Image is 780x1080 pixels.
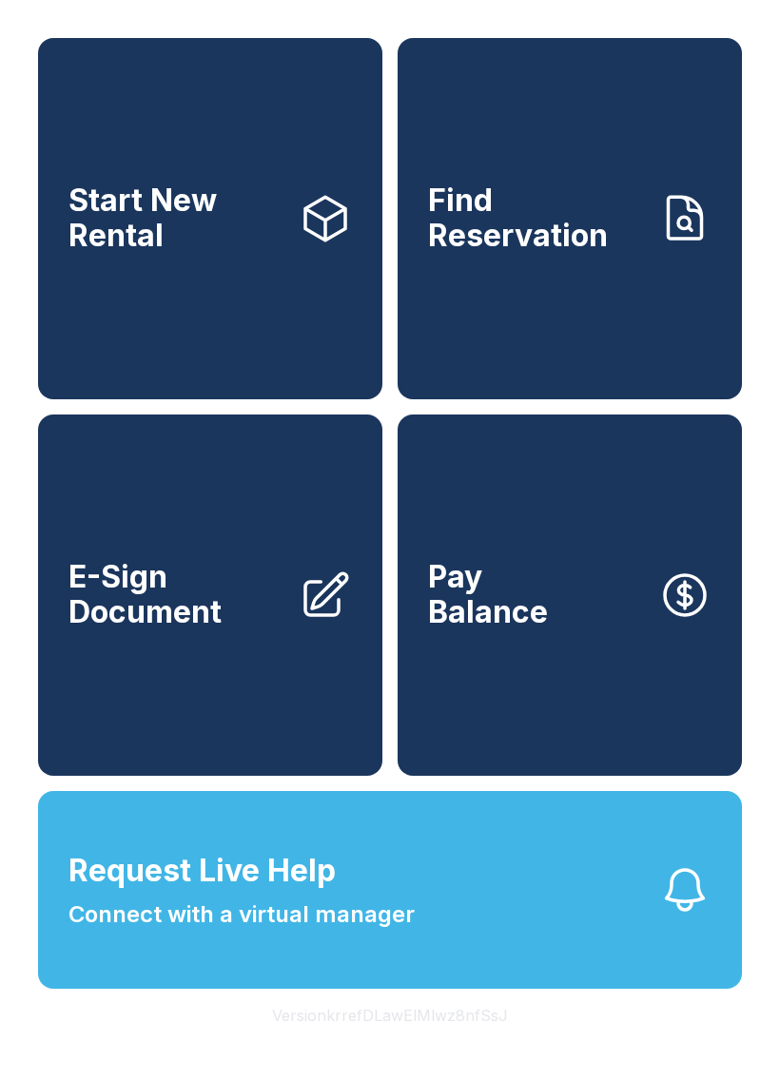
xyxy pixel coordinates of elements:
a: Find Reservation [398,38,742,399]
span: Find Reservation [428,183,643,253]
span: E-Sign Document [68,560,283,629]
span: Connect with a virtual manager [68,897,415,932]
button: VersionkrrefDLawElMlwz8nfSsJ [257,989,523,1042]
a: E-Sign Document [38,415,382,776]
span: Pay Balance [428,560,548,629]
a: Start New Rental [38,38,382,399]
span: Request Live Help [68,848,336,894]
span: Start New Rental [68,183,283,253]
button: PayBalance [398,415,742,776]
button: Request Live HelpConnect with a virtual manager [38,791,742,989]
